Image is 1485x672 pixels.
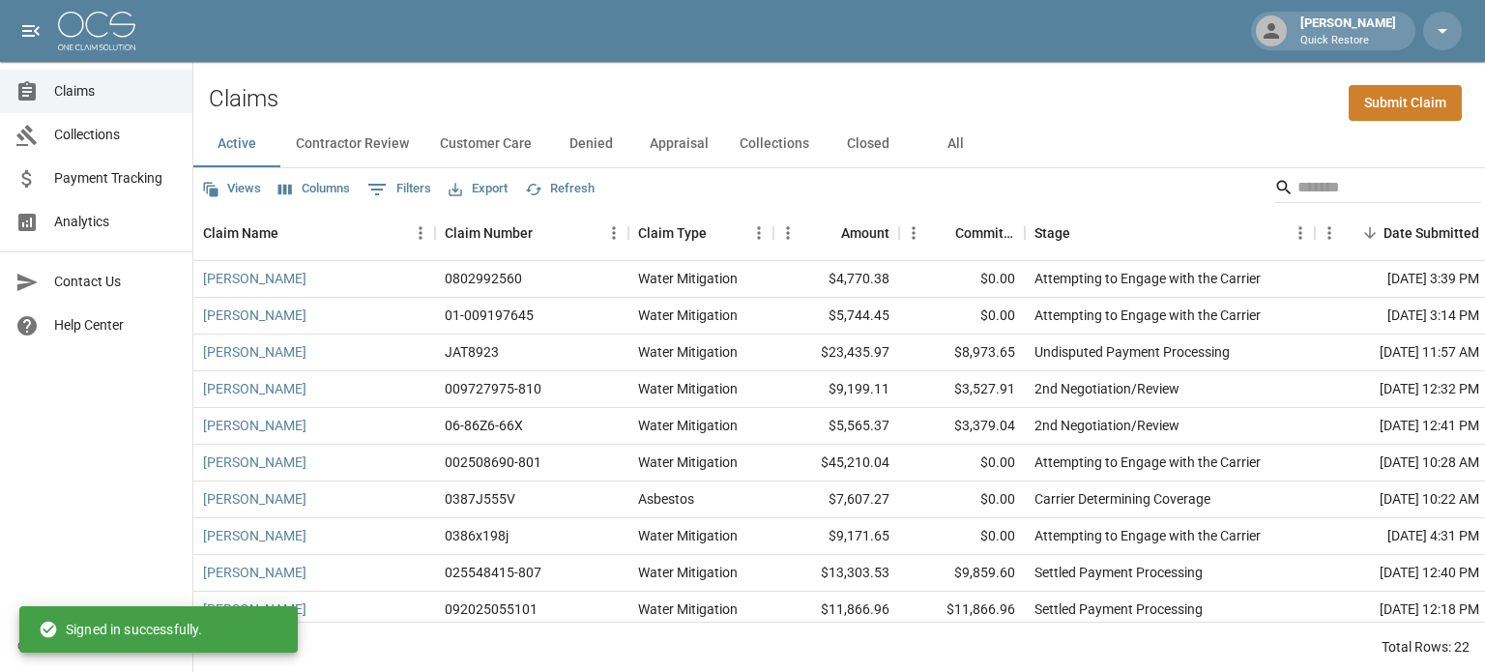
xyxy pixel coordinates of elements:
[955,206,1015,260] div: Committed Amount
[1300,33,1396,49] p: Quick Restore
[773,206,899,260] div: Amount
[193,206,435,260] div: Claim Name
[638,416,738,435] div: Water Mitigation
[724,121,825,167] button: Collections
[1034,599,1203,619] div: Settled Payment Processing
[1034,526,1261,545] div: Attempting to Engage with the Carrier
[197,174,266,204] button: Views
[1382,637,1470,657] div: Total Rows: 22
[773,555,899,592] div: $13,303.53
[445,269,522,288] div: 0802992560
[841,206,889,260] div: Amount
[899,371,1025,408] div: $3,527.91
[39,612,202,647] div: Signed in successfully.
[445,416,523,435] div: 06-86Z6-66X
[444,174,512,204] button: Export
[1349,85,1462,121] a: Submit Claim
[1383,206,1479,260] div: Date Submitted
[1034,563,1203,582] div: Settled Payment Processing
[445,206,533,260] div: Claim Number
[1293,14,1404,48] div: [PERSON_NAME]
[445,306,534,325] div: 01-009197645
[203,379,306,398] a: [PERSON_NAME]
[445,453,541,472] div: 002508690-801
[203,563,306,582] a: [PERSON_NAME]
[1034,416,1179,435] div: 2nd Negotiation/Review
[547,121,634,167] button: Denied
[1070,219,1097,247] button: Sort
[445,599,538,619] div: 092025055101
[17,636,175,656] div: © 2025 One Claim Solution
[203,342,306,362] a: [PERSON_NAME]
[899,482,1025,518] div: $0.00
[899,206,1025,260] div: Committed Amount
[278,219,306,247] button: Sort
[1274,172,1481,207] div: Search
[445,379,541,398] div: 009727975-810
[773,592,899,628] div: $11,866.96
[1034,206,1070,260] div: Stage
[203,269,306,288] a: [PERSON_NAME]
[638,206,707,260] div: Claim Type
[1315,219,1344,248] button: Menu
[599,219,628,248] button: Menu
[928,219,955,247] button: Sort
[445,342,499,362] div: JAT8923
[773,219,802,248] button: Menu
[54,168,177,189] span: Payment Tracking
[54,272,177,292] span: Contact Us
[445,563,541,582] div: 025548415-807
[406,219,435,248] button: Menu
[638,269,738,288] div: Water Mitigation
[1034,306,1261,325] div: Attempting to Engage with the Carrier
[638,599,738,619] div: Water Mitigation
[203,489,306,509] a: [PERSON_NAME]
[707,219,734,247] button: Sort
[773,335,899,371] div: $23,435.97
[445,526,509,545] div: 0386x198j
[899,445,1025,482] div: $0.00
[899,219,928,248] button: Menu
[54,315,177,336] span: Help Center
[899,592,1025,628] div: $11,866.96
[280,121,424,167] button: Contractor Review
[773,408,899,445] div: $5,565.37
[899,555,1025,592] div: $9,859.60
[773,482,899,518] div: $7,607.27
[445,489,515,509] div: 0387J555V
[54,125,177,145] span: Collections
[274,174,355,204] button: Select columns
[899,298,1025,335] div: $0.00
[424,121,547,167] button: Customer Care
[825,121,912,167] button: Closed
[899,518,1025,555] div: $0.00
[520,174,599,204] button: Refresh
[1356,219,1383,247] button: Sort
[638,526,738,545] div: Water Mitigation
[203,206,278,260] div: Claim Name
[1034,342,1230,362] div: Undisputed Payment Processing
[773,445,899,482] div: $45,210.04
[363,174,436,205] button: Show filters
[638,563,738,582] div: Water Mitigation
[1034,379,1179,398] div: 2nd Negotiation/Review
[638,306,738,325] div: Water Mitigation
[203,416,306,435] a: [PERSON_NAME]
[12,12,50,50] button: open drawer
[638,453,738,472] div: Water Mitigation
[1034,453,1261,472] div: Attempting to Engage with the Carrier
[203,453,306,472] a: [PERSON_NAME]
[899,335,1025,371] div: $8,973.65
[533,219,560,247] button: Sort
[773,298,899,335] div: $5,744.45
[899,261,1025,298] div: $0.00
[773,261,899,298] div: $4,770.38
[203,526,306,545] a: [PERSON_NAME]
[638,342,738,362] div: Water Mitigation
[193,121,1485,167] div: dynamic tabs
[193,121,280,167] button: Active
[1025,206,1315,260] div: Stage
[638,379,738,398] div: Water Mitigation
[899,408,1025,445] div: $3,379.04
[1034,489,1210,509] div: Carrier Determining Coverage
